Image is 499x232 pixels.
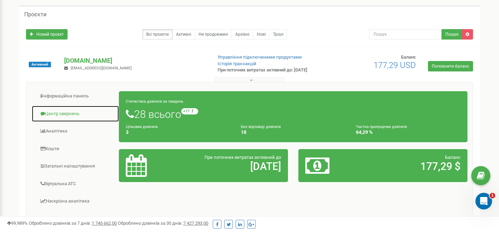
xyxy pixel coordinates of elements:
[92,221,117,226] u: 1 745 662,00
[401,54,416,60] span: Баланс
[64,56,206,65] p: [DOMAIN_NAME]
[490,193,495,198] span: 1
[7,221,28,226] span: 99,989%
[126,99,183,104] small: Статистика дзвінків за тиждень
[195,29,232,40] a: Не продовжені
[32,123,119,140] a: Аналiтика
[32,210,119,227] a: Колбек
[374,60,416,70] span: 177,29 USD
[32,193,119,210] a: Наскрізна аналітика
[356,124,407,129] small: Частка пропущених дзвінків
[475,193,492,209] iframe: Intercom live chat
[172,29,195,40] a: Активні
[32,88,119,105] a: Інформаційна панель
[32,158,119,175] a: Загальні налаштування
[218,61,256,66] a: Історія транзакцій
[26,29,68,40] a: Новий проєкт
[29,221,117,226] span: Оброблено дзвінків за 7 днів :
[356,130,461,135] h4: 64,29 %
[241,130,345,135] h4: 18
[204,155,281,160] span: При поточних витратах активний до
[32,105,119,122] a: Центр звернень
[32,140,119,157] a: Кошти
[269,29,287,40] a: Тріал
[183,221,208,226] u: 7 427 293,00
[241,124,281,129] small: Без відповіді дзвінків
[445,155,461,160] span: Баланс
[32,175,119,192] a: Віртуальна АТС
[126,130,230,135] h4: 3
[181,108,198,114] small: +17
[253,29,270,40] a: Нові
[118,221,208,226] span: Оброблено дзвінків за 30 днів :
[218,54,302,60] a: Управління підключеними продуктами
[126,108,461,120] h1: 28 всього
[142,29,173,40] a: Всі проєкти
[428,61,473,71] a: Поповнити баланс
[24,11,46,18] h5: Проєкти
[181,161,281,172] h2: [DATE]
[71,66,132,70] span: [EMAIL_ADDRESS][DOMAIN_NAME]
[231,29,253,40] a: Архівні
[126,124,158,129] small: Цільових дзвінків
[29,62,51,67] span: Активний
[369,29,442,40] input: Пошук
[218,67,322,74] p: При поточних витратах активний до: [DATE]
[441,29,462,40] button: Пошук
[360,161,461,172] h2: 177,29 $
